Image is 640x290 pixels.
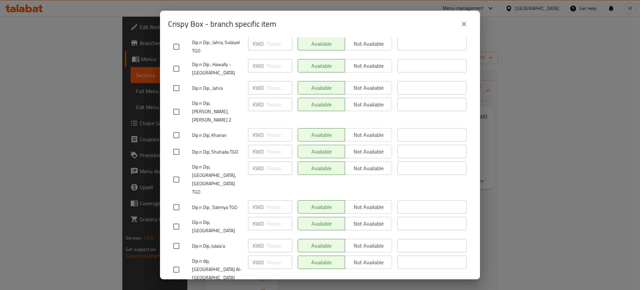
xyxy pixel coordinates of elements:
span: Dip n Dip, [PERSON_NAME],[PERSON_NAME] 2 [192,99,243,124]
span: Dip n Dip , Hawally - [GEOGRAPHIC_DATA] [192,60,243,77]
span: Dip n Dip, Khairan [192,131,243,139]
input: Please enter price [266,256,292,269]
span: Dip n Dip , Jahra [192,84,243,92]
p: KWD [253,40,264,48]
p: KWD [253,203,264,211]
span: Dip n Dip, [GEOGRAPHIC_DATA] [192,218,243,235]
input: Please enter price [266,81,292,94]
span: Dip n dip, [GEOGRAPHIC_DATA] Al-[GEOGRAPHIC_DATA] [192,257,243,282]
input: Please enter price [266,239,292,252]
input: Please enter price [266,217,292,230]
input: Please enter price [266,162,292,175]
input: Please enter price [266,128,292,141]
p: KWD [253,148,264,156]
p: KWD [253,220,264,228]
p: KWD [253,100,264,108]
input: Please enter price [266,37,292,50]
p: KWD [253,164,264,172]
span: Dip n Dip, Julaia`a [192,242,243,250]
span: Dip n Dip , Salmiya TGO [192,203,243,212]
p: KWD [253,84,264,92]
p: KWD [253,131,264,139]
p: KWD [253,62,264,70]
span: Dip n Dip , Jahra, Sulaiyel TGO [192,38,243,55]
input: Please enter price [266,145,292,158]
input: Please enter price [266,98,292,111]
h2: Crispy Box - branch specific item [168,19,276,29]
span: Dip n Dip, Shuhada TGO [192,148,243,156]
p: KWD [253,258,264,266]
span: Dip n Dip, [GEOGRAPHIC_DATA], [GEOGRAPHIC_DATA] TGO [192,163,243,196]
p: KWD [253,242,264,250]
button: close [456,16,472,32]
input: Please enter price [266,59,292,72]
input: Please enter price [266,200,292,214]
